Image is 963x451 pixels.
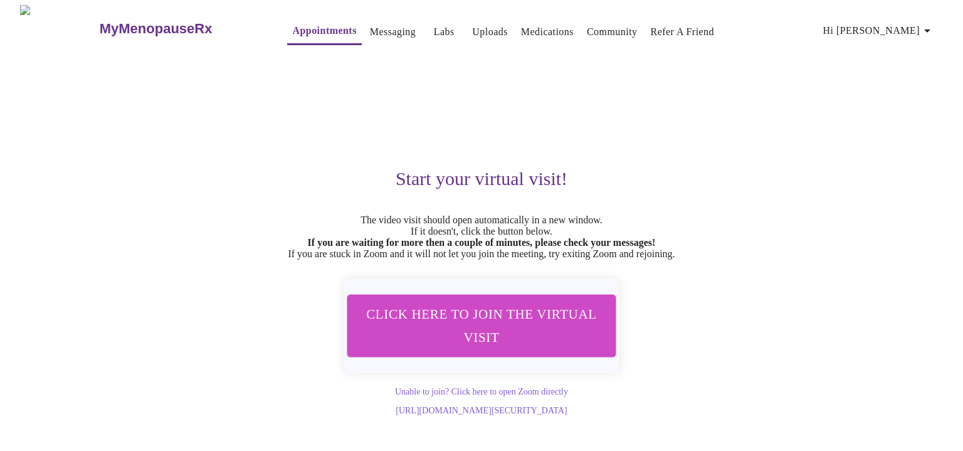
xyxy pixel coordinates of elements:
img: MyMenopauseRx Logo [20,5,98,52]
button: Hi [PERSON_NAME] [818,18,940,43]
span: Hi [PERSON_NAME] [823,22,935,40]
strong: If you are waiting for more then a couple of minutes, please check your messages! [308,237,656,248]
h3: MyMenopauseRx [100,21,213,37]
button: Refer a Friend [646,19,720,45]
p: The video visit should open automatically in a new window. If it doesn't, click the button below.... [95,215,868,260]
a: Unable to join? Click here to open Zoom directly [395,387,568,396]
button: Messaging [365,19,421,45]
button: Appointments [287,18,361,45]
a: Messaging [370,23,416,41]
button: Community [582,19,643,45]
a: [URL][DOMAIN_NAME][SECURITY_DATA] [396,406,567,415]
a: Labs [434,23,455,41]
a: Medications [521,23,574,41]
a: MyMenopauseRx [98,7,262,51]
a: Refer a Friend [651,23,715,41]
button: Labs [424,19,464,45]
h3: Start your virtual visit! [95,168,868,189]
a: Appointments [292,22,356,40]
span: Click here to join the virtual visit [359,302,604,350]
a: Uploads [472,23,508,41]
button: Uploads [467,19,513,45]
button: Click here to join the virtual visit [342,293,621,358]
button: Medications [516,19,579,45]
a: Community [587,23,638,41]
